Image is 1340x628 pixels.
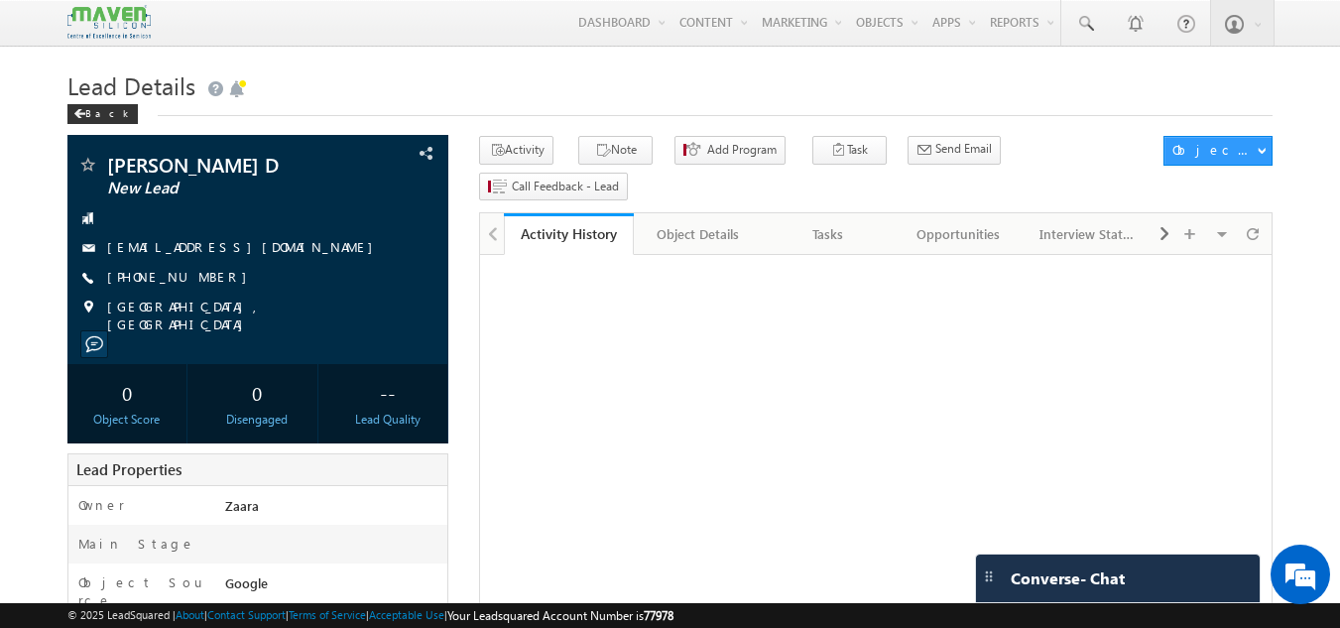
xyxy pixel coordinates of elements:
div: Opportunities [910,222,1006,246]
span: 77978 [644,608,673,623]
span: Lead Properties [76,459,182,479]
div: Object Details [650,222,746,246]
button: Send Email [908,136,1001,165]
span: Send Email [935,140,992,158]
div: Interview Status [1039,222,1136,246]
span: Zaara [225,497,259,514]
div: Object Actions [1172,141,1257,159]
a: Terms of Service [289,608,366,621]
span: [PERSON_NAME] D [107,155,342,175]
a: Interview Status [1024,213,1154,255]
a: Contact Support [207,608,286,621]
div: Back [67,104,138,124]
label: Owner [78,496,125,514]
div: 0 [72,374,183,411]
button: Object Actions [1163,136,1273,166]
button: Add Program [674,136,786,165]
div: Activity History [519,224,619,243]
div: Disengaged [202,411,312,429]
a: About [176,608,204,621]
img: carter-drag [981,568,997,584]
span: © 2025 LeadSquared | | | | | [67,606,673,625]
div: Tasks [780,222,876,246]
a: Opportunities [894,213,1024,255]
div: Object Score [72,411,183,429]
a: Tasks [764,213,894,255]
img: Custom Logo [67,5,151,40]
button: Task [812,136,887,165]
span: Lead Details [67,69,195,101]
div: 0 [202,374,312,411]
a: Acceptable Use [369,608,444,621]
a: Activity History [504,213,634,255]
label: Main Stage [78,535,195,553]
span: Your Leadsquared Account Number is [447,608,673,623]
span: [PHONE_NUMBER] [107,268,257,288]
span: Call Feedback - Lead [512,178,619,195]
button: Note [578,136,653,165]
button: Call Feedback - Lead [479,173,628,201]
label: Object Source [78,573,206,609]
span: [GEOGRAPHIC_DATA], [GEOGRAPHIC_DATA] [107,298,415,333]
span: New Lead [107,179,342,198]
span: Converse - Chat [1011,569,1125,587]
button: Activity [479,136,553,165]
a: Back [67,103,148,120]
span: Add Program [707,141,777,159]
div: Lead Quality [332,411,442,429]
a: Object Details [634,213,764,255]
div: -- [332,374,442,411]
div: Google [220,573,448,601]
a: [EMAIL_ADDRESS][DOMAIN_NAME] [107,238,383,255]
